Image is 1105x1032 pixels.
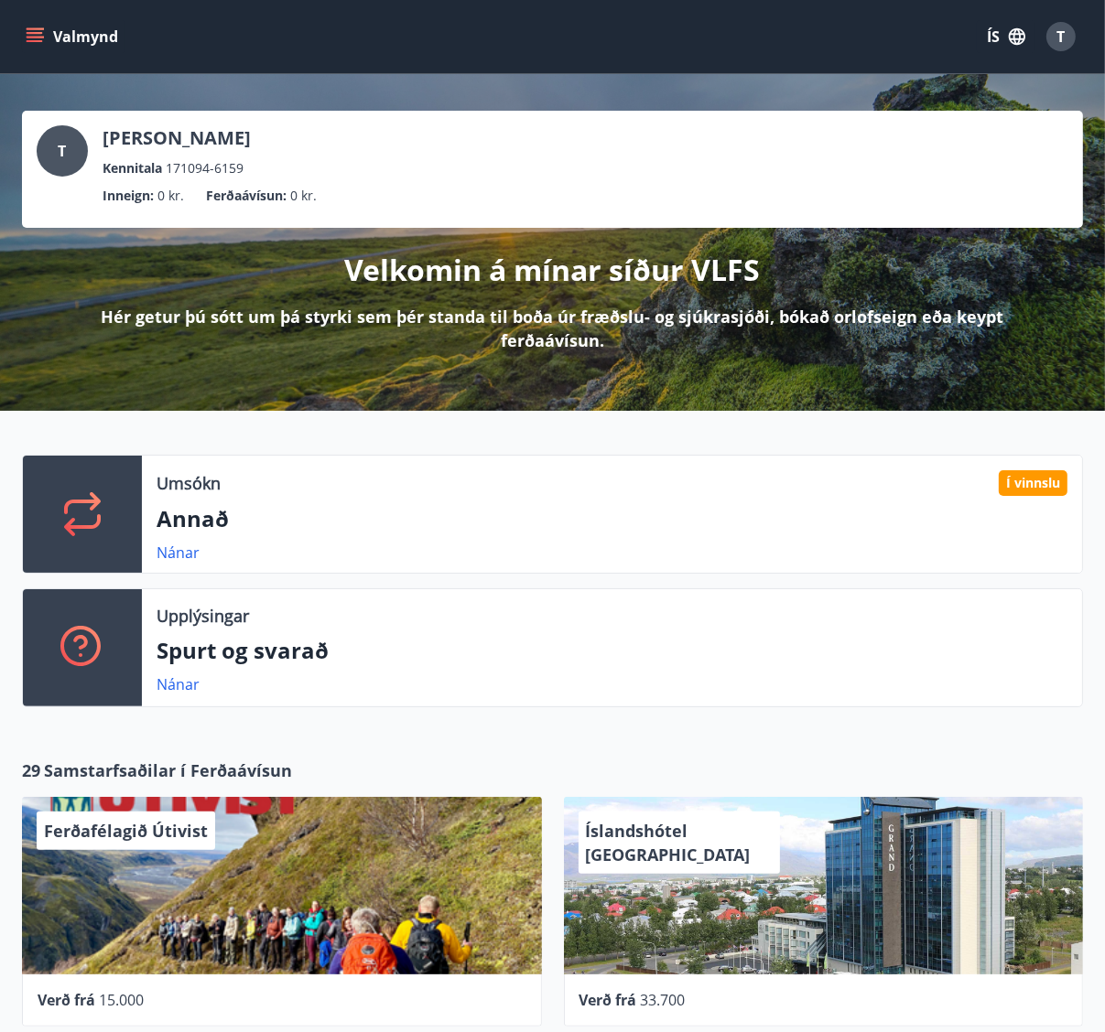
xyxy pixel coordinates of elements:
[157,604,249,628] p: Upplýsingar
[103,186,154,206] p: Inneign :
[51,305,1054,352] p: Hér getur þú sótt um þá styrki sem þér standa til boða úr fræðslu- og sjúkrasjóði, bókað orlofsei...
[977,20,1035,53] button: ÍS
[586,820,751,865] span: Íslandshótel [GEOGRAPHIC_DATA]
[44,758,292,782] span: Samstarfsaðilar í Ferðaávísun
[580,990,637,1010] span: Verð frá
[1039,15,1083,59] button: T
[999,470,1067,496] div: Í vinnslu
[103,125,251,151] p: [PERSON_NAME]
[206,186,287,206] p: Ferðaávísun :
[44,820,208,842] span: Ferðafélagið Útivist
[290,186,317,206] span: 0 kr.
[166,158,244,178] span: 171094-6159
[38,990,95,1010] span: Verð frá
[641,990,686,1010] span: 33.700
[157,471,221,495] p: Umsókn
[157,186,184,206] span: 0 kr.
[157,543,200,563] a: Nánar
[99,990,144,1010] span: 15.000
[157,635,1067,666] p: Spurt og svarað
[1057,27,1066,47] span: T
[157,503,1067,534] p: Annað
[103,158,162,178] p: Kennitala
[157,674,200,694] a: Nánar
[22,20,125,53] button: menu
[22,758,40,782] span: 29
[59,141,67,161] span: T
[345,250,761,290] p: Velkomin á mínar síður VLFS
